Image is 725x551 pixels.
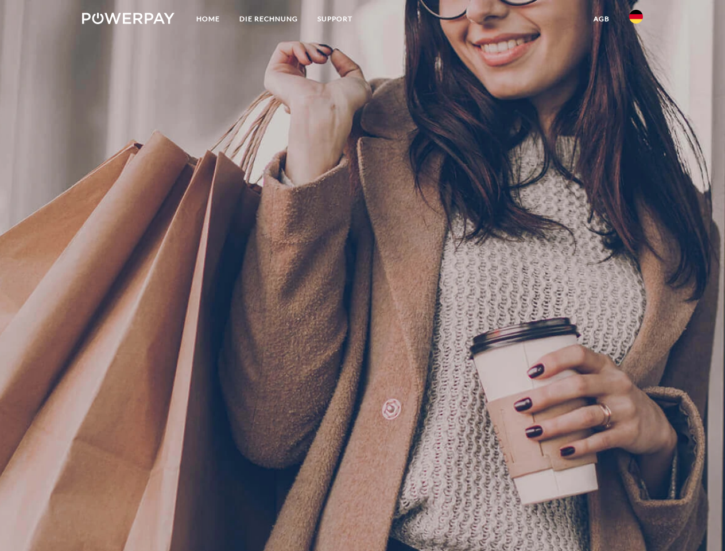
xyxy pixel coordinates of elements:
[230,9,308,29] a: DIE RECHNUNG
[82,13,175,24] img: logo-powerpay-white.svg
[629,10,643,24] img: de
[187,9,230,29] a: Home
[584,9,619,29] a: agb
[308,9,362,29] a: SUPPORT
